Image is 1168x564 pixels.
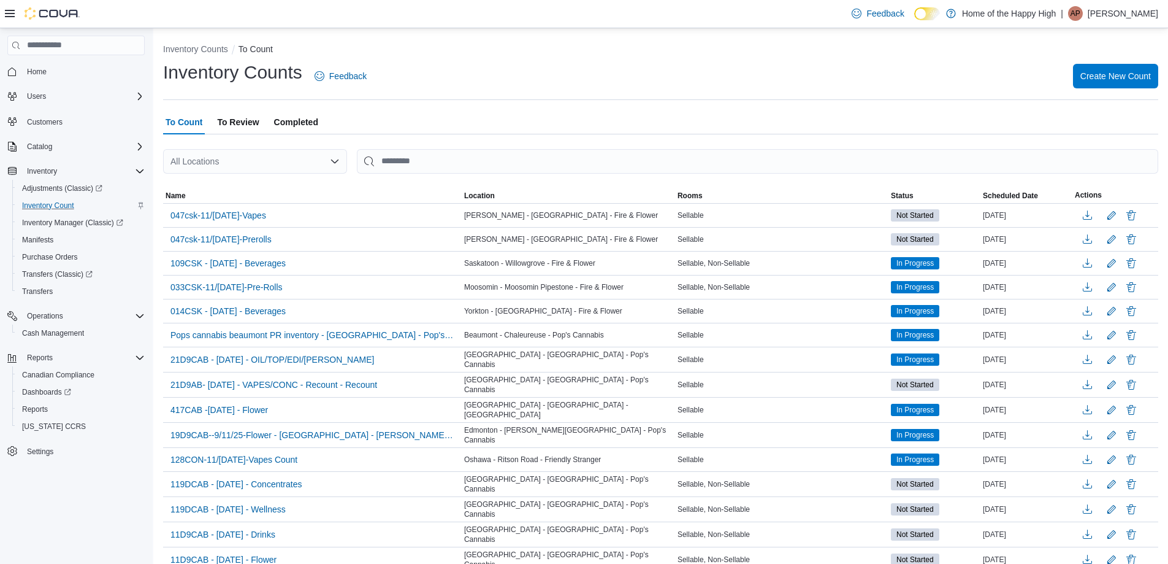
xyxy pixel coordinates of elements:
[7,58,145,492] nav: Complex example
[22,404,48,414] span: Reports
[2,88,150,105] button: Users
[980,232,1072,247] div: [DATE]
[896,306,934,317] span: In Progress
[166,230,277,249] button: 047csk-11/[DATE]-Prerolls
[22,444,58,459] a: Settings
[27,166,57,176] span: Inventory
[1124,452,1139,467] button: Delete
[980,502,1072,517] div: [DATE]
[1124,328,1139,342] button: Delete
[17,181,145,196] span: Adjustments (Classic)
[891,281,939,293] span: In Progress
[22,115,67,129] a: Customers
[217,110,259,134] span: To Review
[675,527,888,542] div: Sellable, Non-Sellable
[891,209,939,222] span: Not Started
[12,418,150,435] button: [US_STATE] CCRS
[22,89,145,104] span: Users
[1124,280,1139,295] button: Delete
[17,215,145,230] span: Inventory Manager (Classic)
[891,257,939,269] span: In Progress
[1104,426,1119,444] button: Edit count details
[166,278,288,296] button: 033CSK-11/[DATE]-Pre-Rolls
[22,328,84,338] span: Cash Management
[163,44,228,54] button: Inventory Counts
[166,426,459,444] button: 19D9CAB--9/11/25-Flower - [GEOGRAPHIC_DATA] - [PERSON_NAME][GEOGRAPHIC_DATA] - [GEOGRAPHIC_DATA]
[22,350,58,365] button: Reports
[22,370,94,380] span: Canadian Compliance
[22,201,74,211] span: Inventory Count
[891,454,939,466] span: In Progress
[1124,377,1139,392] button: Delete
[274,110,318,134] span: Completed
[2,112,150,130] button: Customers
[896,354,934,365] span: In Progress
[170,281,283,293] span: 033CSK-11/[DATE]-Pre-Rolls
[1124,477,1139,492] button: Delete
[22,309,145,323] span: Operations
[22,350,145,365] span: Reports
[1088,6,1158,21] p: [PERSON_NAME]
[166,525,280,544] button: 11D9CAB - [DATE] - Drinks
[847,1,909,26] a: Feedback
[888,188,980,203] button: Status
[22,139,145,154] span: Catalog
[2,349,150,366] button: Reports
[2,163,150,180] button: Inventory
[12,197,150,214] button: Inventory Count
[980,477,1072,492] div: [DATE]
[1073,64,1158,88] button: Create New Count
[12,180,150,197] a: Adjustments (Classic)
[17,215,128,230] a: Inventory Manager (Classic)
[675,403,888,417] div: Sellable
[163,60,302,85] h1: Inventory Counts
[675,256,888,271] div: Sellable, Non-Sellable
[914,7,940,20] input: Dark Mode
[17,250,83,265] a: Purchase Orders
[22,218,123,228] span: Inventory Manager (Classic)
[980,280,1072,295] div: [DATE]
[896,330,934,341] span: In Progress
[22,139,57,154] button: Catalog
[22,235,53,245] span: Manifests
[1071,6,1080,21] span: AP
[675,208,888,223] div: Sellable
[27,117,63,127] span: Customers
[891,404,939,416] span: In Progress
[464,455,601,465] span: Oshawa - Ritson Road - Friendly Stranger
[329,70,367,82] span: Feedback
[22,387,71,397] span: Dashboards
[891,191,914,201] span: Status
[12,231,150,249] button: Manifests
[980,208,1072,223] div: [DATE]
[170,404,268,416] span: 417CAB -[DATE] - Flower
[27,67,47,77] span: Home
[983,191,1038,201] span: Scheduled Date
[980,527,1072,542] div: [DATE]
[464,425,673,445] span: Edmonton - [PERSON_NAME][GEOGRAPHIC_DATA] - Pop's Cannabis
[27,91,46,101] span: Users
[166,326,459,344] button: Pops cannabis beaumont PR inventory - [GEOGRAPHIC_DATA] - Pop's Cannabis
[170,379,377,391] span: 21D9AB- [DATE] - VAPES/CONC - Recount - Recount
[17,402,53,417] a: Reports
[170,209,266,222] span: 047csk-11/[DATE]-Vapes
[22,114,145,129] span: Customers
[170,233,272,245] span: 047csk-11/[DATE]-Prerolls
[891,429,939,441] span: In Progress
[12,325,150,342] button: Cash Management
[166,110,202,134] span: To Count
[239,44,273,54] button: To Count
[1104,350,1119,369] button: Edit count details
[12,266,150,283] a: Transfers (Classic)
[17,368,99,382] a: Canadian Compliance
[980,428,1072,442] div: [DATE]
[17,419,145,434] span: Washington CCRS
[675,452,888,467] div: Sellable
[1104,376,1119,394] button: Edit count details
[163,188,462,203] button: Name
[891,528,939,541] span: Not Started
[25,7,80,20] img: Cova
[464,500,673,519] span: [GEOGRAPHIC_DATA] - [GEOGRAPHIC_DATA] - Pop's Cannabis
[980,377,1072,392] div: [DATE]
[22,164,145,179] span: Inventory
